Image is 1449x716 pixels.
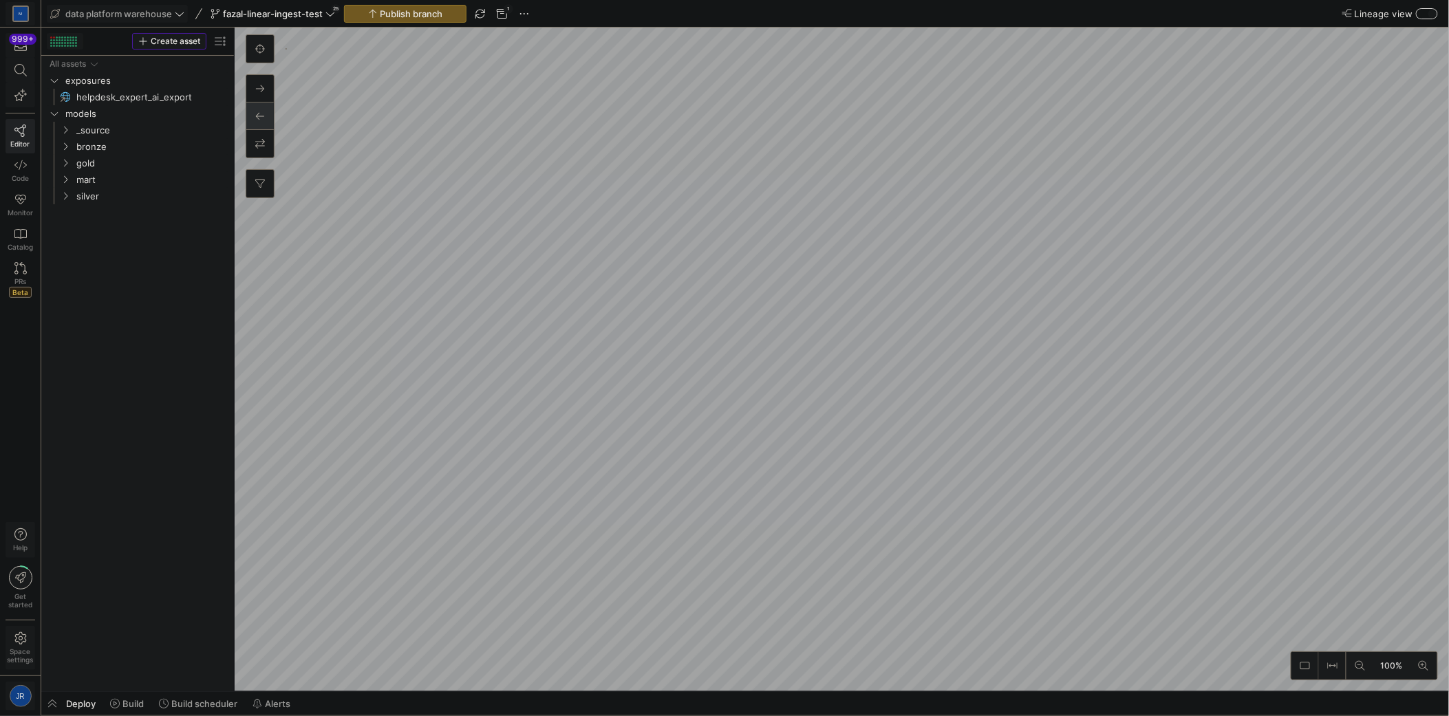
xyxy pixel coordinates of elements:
[65,8,172,19] span: data platform warehouse
[65,73,226,89] span: exposures
[153,692,244,715] button: Build scheduler
[9,287,32,298] span: Beta
[12,174,29,182] span: Code
[47,122,228,138] div: Press SPACE to select this row.
[76,122,226,138] span: _source
[223,8,323,19] span: fazal-linear-ingest-test
[380,8,443,19] span: Publish branch
[6,119,35,153] a: Editor
[8,592,32,609] span: Get started
[6,33,35,58] button: 999+
[76,139,226,155] span: bronze
[207,5,339,23] button: fazal-linear-ingest-test
[265,698,290,709] span: Alerts
[47,89,228,105] div: Press SPACE to select this row.
[6,153,35,188] a: Code
[47,5,188,23] button: data platform warehouse
[10,685,32,707] div: JR
[47,155,228,171] div: Press SPACE to select this row.
[104,692,150,715] button: Build
[47,188,228,204] div: Press SPACE to select this row.
[6,2,35,25] a: M
[47,72,228,89] div: Press SPACE to select this row.
[6,522,35,558] button: Help
[14,277,26,285] span: PRs
[47,105,228,122] div: Press SPACE to select this row.
[1355,8,1413,19] span: Lineage view
[47,56,228,72] div: Press SPACE to select this row.
[11,140,30,148] span: Editor
[47,138,228,155] div: Press SPACE to select this row.
[171,698,237,709] span: Build scheduler
[65,106,226,122] span: models
[76,188,226,204] span: silver
[50,59,86,69] div: All assets
[6,257,35,303] a: PRsBeta
[122,698,144,709] span: Build
[8,647,34,664] span: Space settings
[12,543,29,552] span: Help
[14,7,28,21] div: M
[6,682,35,710] button: JR
[6,561,35,614] button: Getstarted
[8,243,33,251] span: Catalog
[344,5,466,23] button: Publish branch
[76,172,226,188] span: mart
[47,89,228,105] a: helpdesk_expert_ai_export​​​​​
[6,222,35,257] a: Catalog
[151,36,200,46] span: Create asset
[6,188,35,222] a: Monitor
[246,692,297,715] button: Alerts
[47,171,228,188] div: Press SPACE to select this row.
[8,208,33,217] span: Monitor
[76,155,226,171] span: gold
[132,33,206,50] button: Create asset
[6,626,35,670] a: Spacesettings
[9,34,36,45] div: 999+
[76,89,213,105] span: helpdesk_expert_ai_export​​​​​
[66,698,96,709] span: Deploy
